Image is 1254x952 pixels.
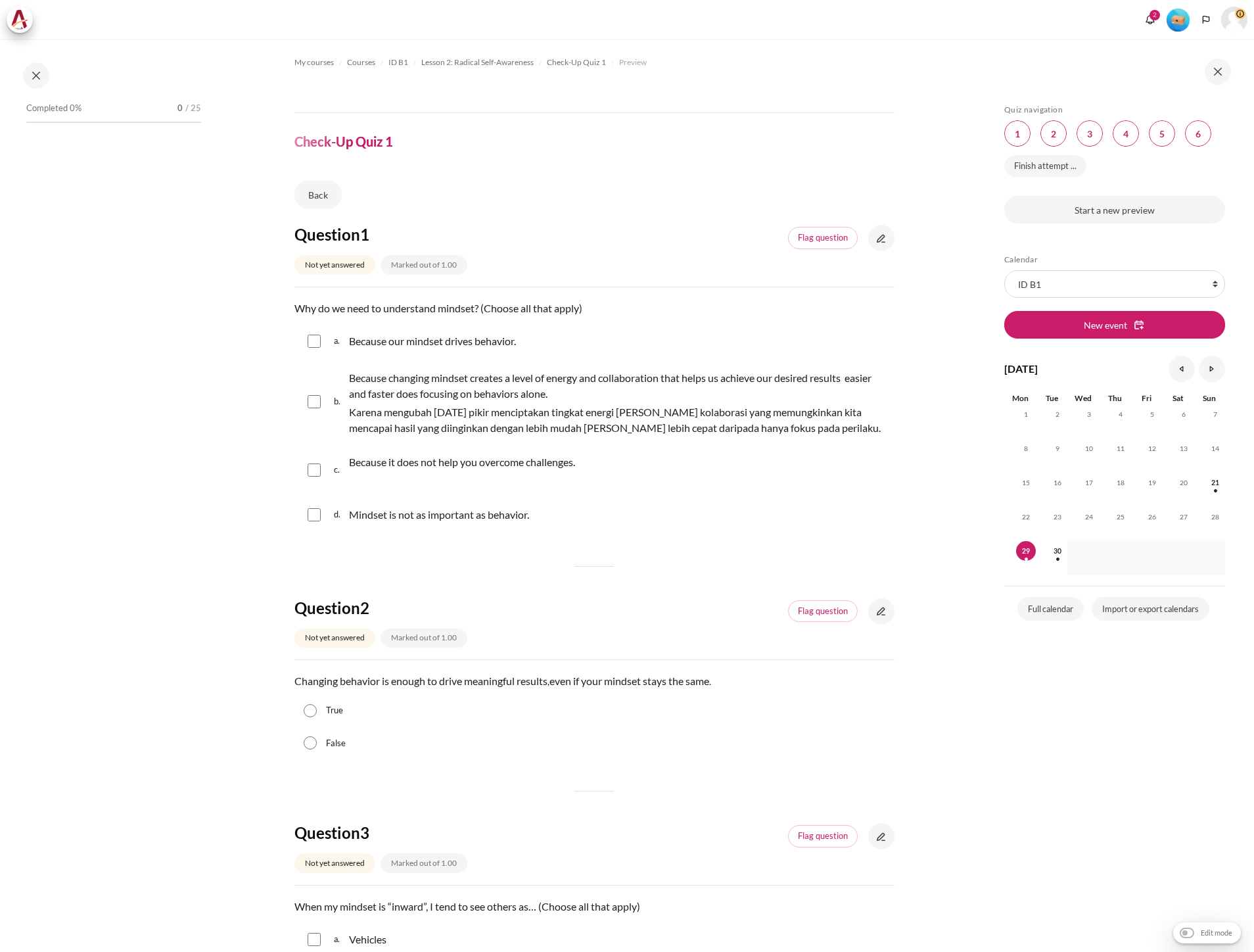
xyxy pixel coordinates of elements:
[294,673,894,689] p: Changing behavior is enough to drive meaningful results even if your mindset stays the same
[294,822,542,843] h4: Question
[349,368,888,436] div: Karena mengubah [DATE] pikir menciptakan tingkat energi [PERSON_NAME] kolaborasi yang memungkinka...
[349,454,575,470] p: Because it does not help you overcome challenges.
[1004,541,1036,575] td: Today
[294,52,894,73] nav: Navigation bar
[334,368,346,436] span: b.
[1111,507,1130,527] span: 25
[26,99,201,136] a: Completed 0% 0 / 25
[1016,439,1036,458] span: 8
[1111,439,1130,458] span: 11
[1004,120,1031,147] a: 1
[788,227,858,249] a: Flagged
[788,825,858,847] a: Flagged
[1048,439,1067,458] span: 9
[1004,361,1038,377] h4: [DATE]
[360,823,369,842] span: 3
[1016,547,1036,555] a: Today Monday, 29 September
[1077,120,1103,147] a: 3
[388,57,408,68] span: ID B1
[1075,393,1092,403] span: Wed
[294,598,542,618] h4: Question
[294,55,334,70] a: My courses
[1048,507,1067,527] span: 23
[381,255,467,274] div: Marked out of 1.00
[1108,393,1122,403] span: Thu
[326,737,346,750] label: False
[294,224,542,245] h4: Question
[388,55,408,70] a: ID B1
[334,331,346,352] span: a.
[26,102,81,115] span: Completed 0%
[1092,597,1209,621] a: Import or export calendars
[1111,404,1130,424] span: 4
[7,7,39,33] a: Architeck Architeck
[1016,404,1036,424] span: 1
[381,853,467,872] div: Marked out of 1.00
[1079,507,1099,527] span: 24
[1016,541,1036,561] span: 29
[619,55,647,70] a: Preview
[1196,10,1216,30] button: Languages
[1142,473,1162,492] span: 19
[294,133,393,150] h4: Check-Up Quiz 1
[421,55,534,70] a: Lesson 2: Radical Self-Awareness
[360,225,369,244] span: 1
[294,853,375,872] div: Not yet answered
[421,57,534,68] span: Lesson 2: Radical Self-Awareness
[334,452,346,488] span: c.
[1004,311,1225,339] button: New event
[349,507,529,523] p: Mindset is not as important as behavior.
[1221,7,1247,33] a: User menu
[1079,439,1099,458] span: 10
[1167,9,1190,32] img: Level #1
[1079,404,1099,424] span: 3
[1004,254,1225,265] h5: Calendar
[1017,597,1084,621] a: Full calendar
[294,255,375,274] div: Not yet answered
[294,181,342,208] a: Back
[1040,120,1067,147] a: 2
[1048,473,1067,492] span: 16
[547,55,606,70] a: Check-Up Quiz 1
[1174,404,1194,424] span: 6
[1174,439,1194,458] span: 13
[185,102,201,115] span: / 25
[1205,473,1225,492] span: 21
[547,676,549,687] span: ,
[1046,393,1058,403] span: Tue
[1004,105,1225,115] h5: Quiz navigation
[1161,7,1195,32] a: Level #1
[347,55,375,70] a: Courses
[381,629,467,648] div: Marked out of 1.00
[1205,439,1225,458] span: 14
[11,10,29,30] img: Architeck
[547,57,606,68] span: Check-Up Quiz 1
[1174,473,1194,492] span: 20
[1004,105,1225,623] section: Blocks
[294,629,375,648] div: Not yet answered
[1016,473,1036,492] span: 15
[709,676,711,687] span: .
[1203,393,1216,403] span: Sun
[1111,473,1130,492] span: 18
[349,370,888,402] p: Because changing mindset creates a level of energy and collaboration that helps us achieve our de...
[1004,196,1225,224] button: Start a new preview
[177,102,183,115] span: 0
[1142,404,1162,424] span: 5
[1149,10,1160,20] div: 2
[1048,547,1067,555] a: Tuesday, 30 September events
[1012,393,1029,403] span: Mon
[1174,507,1194,527] span: 27
[294,899,894,915] p: When my mindset is “inward”, I tend to see others as… (Choose all that apply)
[1113,120,1139,147] a: 4
[334,504,346,525] span: d.
[1140,10,1160,30] div: Show notification window with 2 new notifications
[360,598,369,617] span: 2
[1079,473,1099,492] span: 17
[294,57,334,68] span: My courses
[1142,507,1162,527] span: 26
[334,929,346,950] span: a.
[1173,393,1184,403] span: Sat
[1004,155,1086,178] a: Finish attempt ...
